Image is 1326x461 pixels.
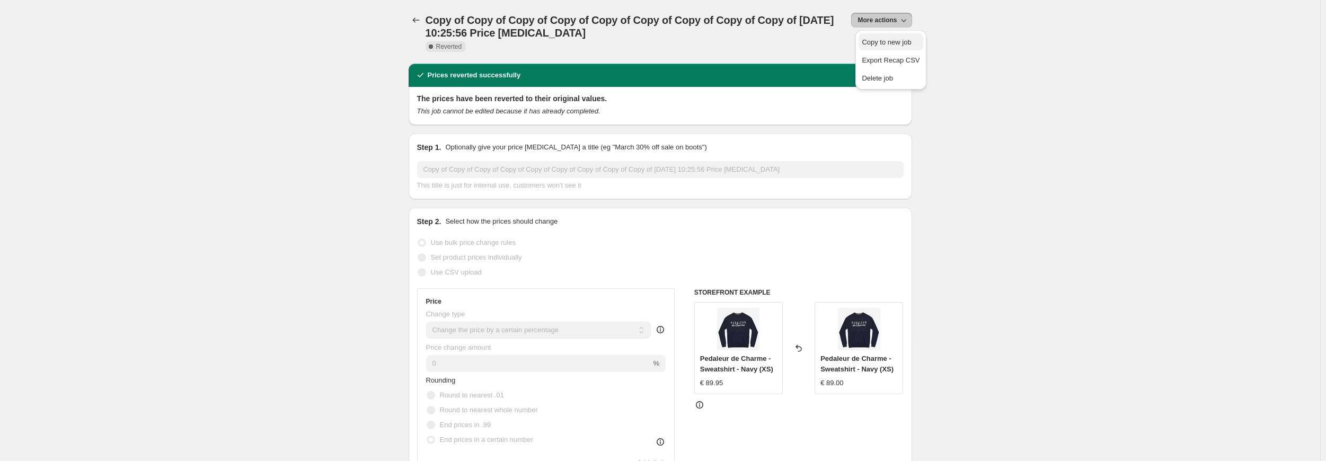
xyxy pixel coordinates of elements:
span: Copy to new job [862,38,911,46]
span: Copy of Copy of Copy of Copy of Copy of Copy of Copy of Copy of Copy of [DATE] 10:25:56 Price [ME... [426,14,834,39]
p: Select how the prices should change [445,216,558,227]
span: Pedaleur de Charme - Sweatshirt - Navy (XS) [820,354,894,373]
h6: STOREFRONT EXAMPLE [694,288,904,297]
span: Export Recap CSV [862,56,920,64]
button: Export Recap CSV [859,51,923,68]
span: Price change amount [426,343,491,351]
button: Delete job [859,69,923,86]
span: End prices in a certain number [440,436,533,444]
span: More actions [858,16,897,24]
span: Use bulk price change rules [431,238,516,246]
span: % [653,359,659,367]
img: La_Machine_Pedaleur_de_Charme_Navy_Sweatshirt_Flat_80x.jpg [717,308,759,350]
span: End prices in .99 [440,421,491,429]
button: Copy to new job [859,33,923,50]
span: Set product prices individually [431,253,522,261]
p: Optionally give your price [MEDICAL_DATA] a title (eg "March 30% off sale on boots") [445,142,706,153]
img: La_Machine_Pedaleur_de_Charme_Navy_Sweatshirt_Flat_80x.jpg [838,308,880,350]
input: -15 [426,355,651,372]
h2: Step 1. [417,142,441,153]
i: This job cannot be edited because it has already completed. [417,107,600,115]
h2: Prices reverted successfully [428,70,521,81]
span: Delete job [862,74,893,82]
h3: Price [426,297,441,306]
div: help [655,324,666,335]
span: Round to nearest whole number [440,406,538,414]
div: € 89.95 [700,378,723,388]
span: Rounding [426,376,456,384]
button: More actions [851,13,912,28]
span: Pedaleur de Charme - Sweatshirt - Navy (XS) [700,354,773,373]
span: Use CSV upload [431,268,482,276]
input: 30% off holiday sale [417,161,904,178]
span: Reverted [436,42,462,51]
h2: Step 2. [417,216,441,227]
span: Round to nearest .01 [440,391,504,399]
div: € 89.00 [820,378,843,388]
h2: The prices have been reverted to their original values. [417,93,904,104]
button: Price change jobs [409,13,423,28]
span: This title is just for internal use, customers won't see it [417,181,581,189]
span: Change type [426,310,465,318]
